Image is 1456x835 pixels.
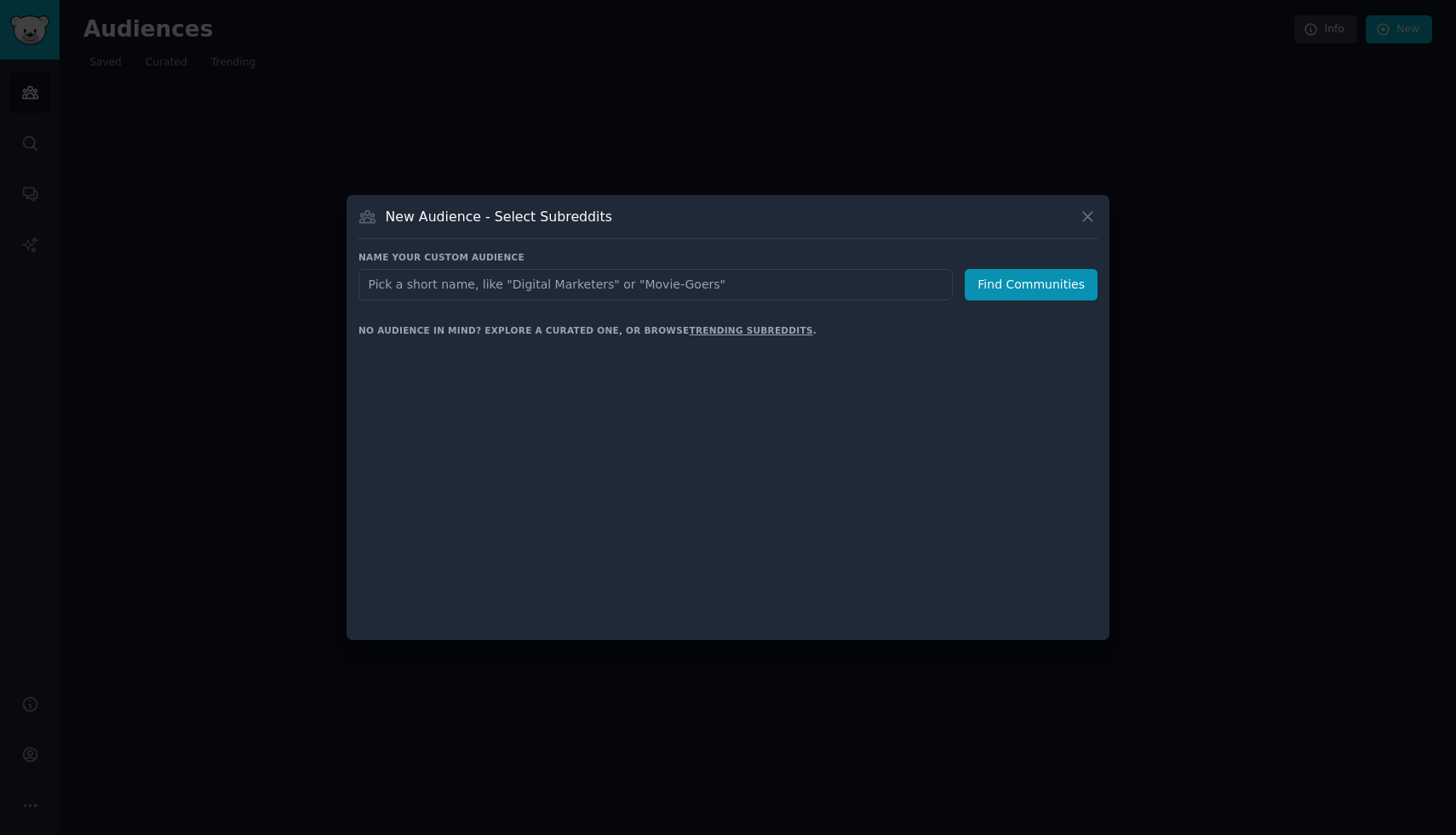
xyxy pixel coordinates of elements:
div: No audience in mind? Explore a curated one, or browse . [358,324,817,336]
h3: New Audience - Select Subreddits [386,208,612,226]
a: trending subreddits [689,325,812,335]
button: Find Communities [965,269,1098,300]
h3: Name your custom audience [358,251,1098,263]
input: Pick a short name, like "Digital Marketers" or "Movie-Goers" [358,269,953,300]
